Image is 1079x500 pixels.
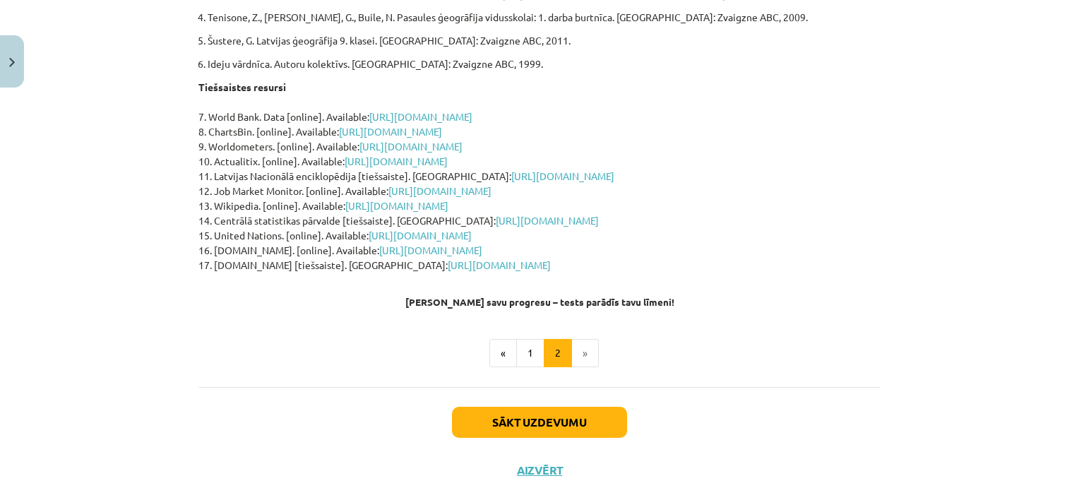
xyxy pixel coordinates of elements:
button: Aizvērt [513,463,566,477]
a: [URL][DOMAIN_NAME] [339,125,442,138]
p: Ideju vārdnīca. Autoru kolektīvs. [GEOGRAPHIC_DATA]: Zvaigzne ABC, 1999. [208,56,881,71]
a: [URL][DOMAIN_NAME] [345,155,448,167]
button: « [489,339,517,367]
strong: [PERSON_NAME] savu progresu – tests parādīs tavu līmeni! [405,295,674,308]
a: [URL][DOMAIN_NAME] [359,140,463,153]
nav: Page navigation example [198,339,881,367]
a: [URL][DOMAIN_NAME] [369,110,472,123]
strong: Tiešsaistes resursi [198,81,286,93]
a: [URL][DOMAIN_NAME] [388,184,491,197]
a: [URL][DOMAIN_NAME] [379,244,482,256]
a: [URL][DOMAIN_NAME] [511,169,614,182]
p: Šustere, G. Latvijas ģeogrāfija 9. klasei. [GEOGRAPHIC_DATA]: Zvaigzne ABC, 2011. [208,33,881,48]
a: [URL][DOMAIN_NAME] [369,229,472,242]
p: Tenisone, Z., [PERSON_NAME], G., Buile, N. Pasaules ģeogrāfija vidusskolai: 1. darba burtnīca. [G... [208,10,881,25]
p: 7. World Bank. Data [online]. Available: 8. ChartsBin. [online]. Available: 9. Worldometers. [onl... [198,80,881,287]
button: 2 [544,339,572,367]
img: icon-close-lesson-0947bae3869378f0d4975bcd49f059093ad1ed9edebbc8119c70593378902aed.svg [9,58,15,67]
button: 1 [516,339,544,367]
a: [URL][DOMAIN_NAME] [496,214,599,227]
button: Sākt uzdevumu [452,407,627,438]
a: [URL][DOMAIN_NAME] [448,258,551,271]
a: [URL][DOMAIN_NAME] [345,199,448,212]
